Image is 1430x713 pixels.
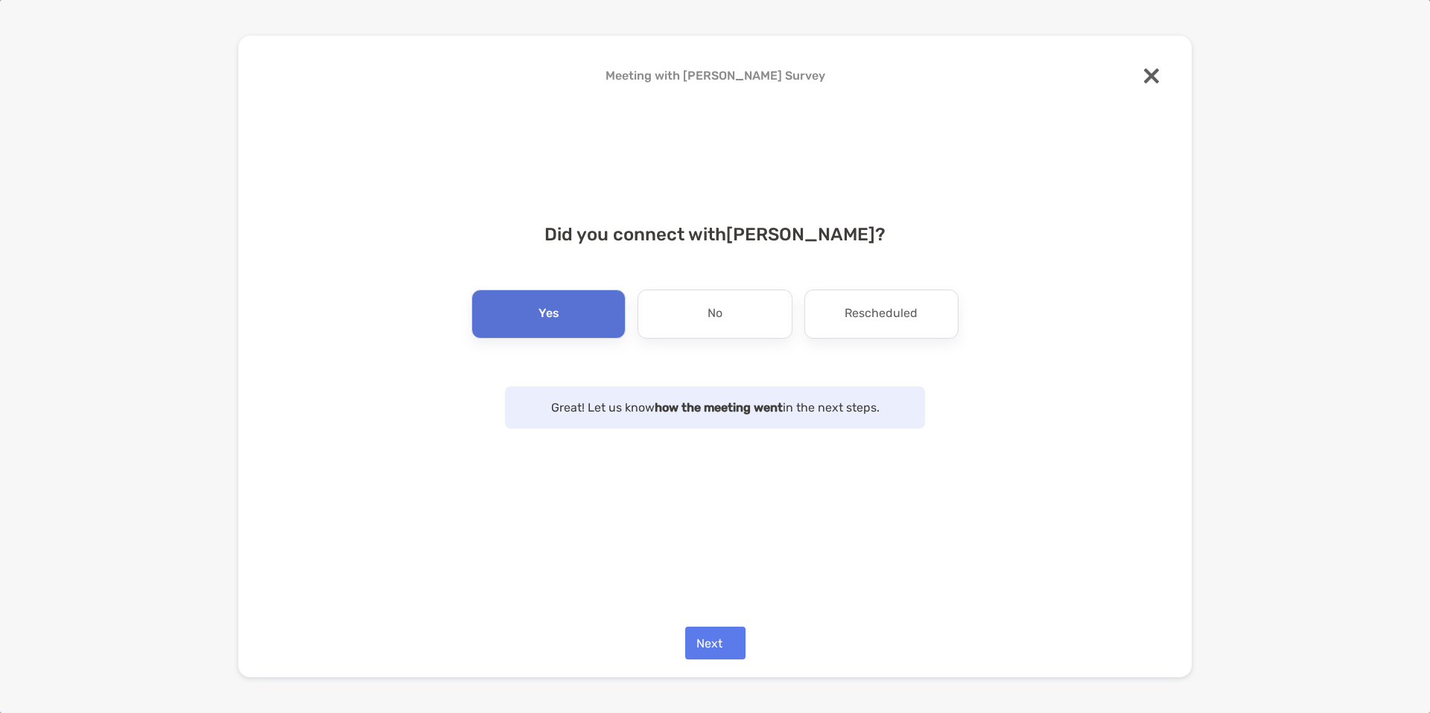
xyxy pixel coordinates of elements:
[655,400,783,415] strong: how the meeting went
[708,302,722,326] p: No
[538,302,559,326] p: Yes
[685,627,746,659] button: Next
[520,398,910,417] p: Great! Let us know in the next steps.
[1144,68,1159,83] img: close modal
[262,224,1168,245] h4: Did you connect with [PERSON_NAME] ?
[262,68,1168,83] h4: Meeting with [PERSON_NAME] Survey
[845,302,918,326] p: Rescheduled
